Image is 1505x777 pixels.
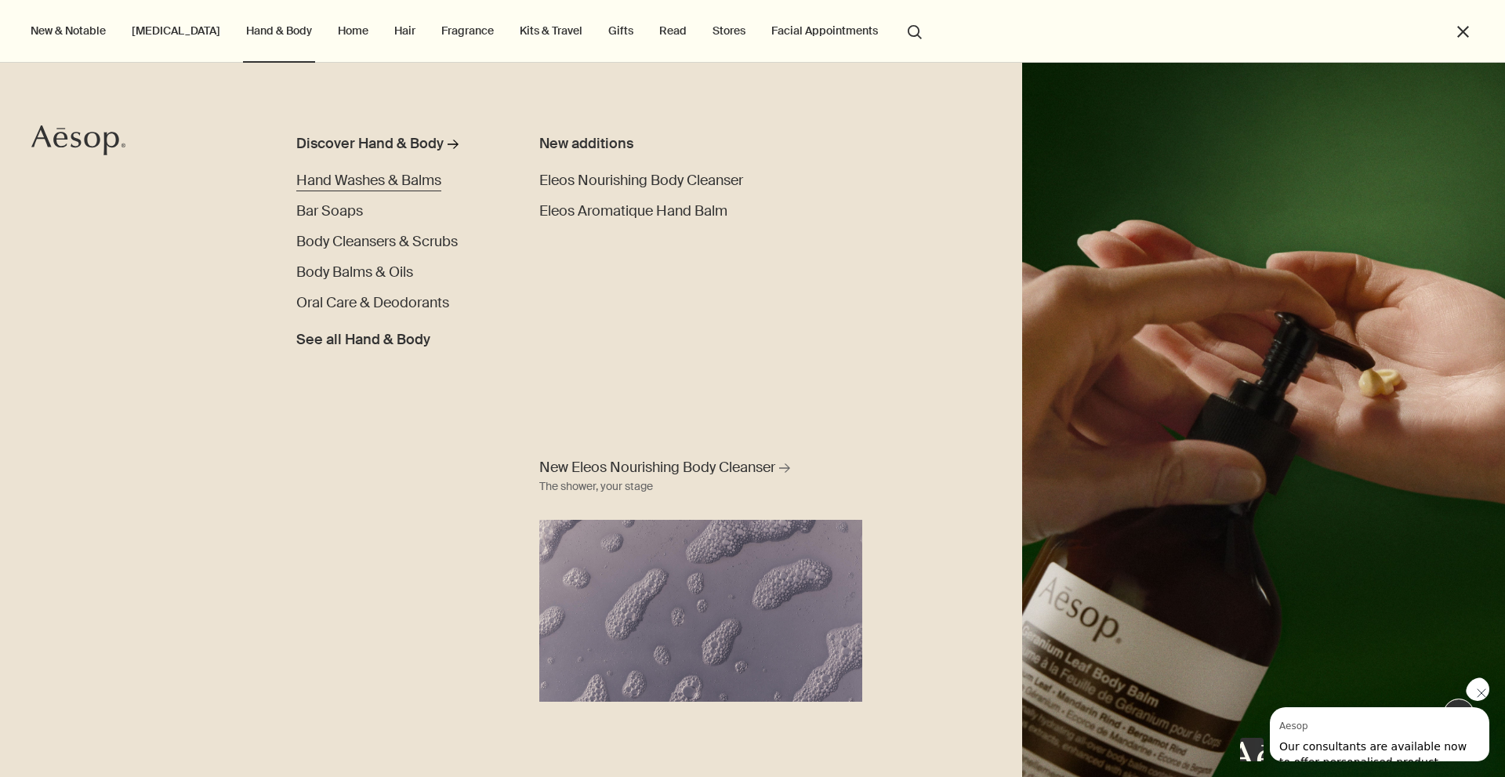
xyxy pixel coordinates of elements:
[296,262,413,283] a: Body Balms & Oils
[535,454,866,702] a: New Eleos Nourishing Body Cleanser The shower, your stageBody cleanser foam in purple background
[296,170,441,191] a: Hand Washes & Balms
[539,170,743,191] a: Eleos Nourishing Body Cleanser
[901,16,929,45] button: Open search
[709,20,749,41] button: Stores
[539,202,727,220] span: Eleos Aromatique Hand Balm
[243,20,315,41] a: Hand & Body
[391,20,419,41] a: Hair
[1466,677,1489,701] iframe: Close message from Aesop
[539,171,743,190] span: Eleos Nourishing Body Cleanser
[335,20,372,41] a: Home
[1240,738,1264,761] iframe: no content
[539,133,781,154] div: New additions
[438,20,497,41] a: Fragrance
[296,201,363,222] a: Bar Soaps
[296,202,363,220] span: Bar Soaps
[31,125,125,156] svg: Aesop
[517,20,586,41] a: Kits & Travel
[656,20,690,41] a: Read
[1022,63,1505,777] img: A hand holding the pump dispensing Geranium Leaf Body Balm on to hand.
[9,33,197,77] span: Our consultants are available now to offer personalised product advice.
[539,477,653,496] div: The shower, your stage
[539,458,775,477] span: New Eleos Nourishing Body Cleanser
[296,232,458,251] span: Body Cleansers & Scrubs
[1270,707,1489,761] iframe: Message from Aesop
[296,329,430,350] span: See all Hand & Body
[296,231,458,252] a: Body Cleansers & Scrubs
[768,20,881,41] a: Facial Appointments
[296,292,449,314] a: Oral Care & Deodorants
[539,201,727,222] a: Eleos Aromatique Hand Balm
[296,323,430,350] a: See all Hand & Body
[27,121,129,164] a: Aesop
[27,20,109,41] button: New & Notable
[129,20,223,41] a: [MEDICAL_DATA]
[605,20,636,41] a: Gifts
[296,263,413,281] span: Body Balms & Oils
[296,133,444,154] div: Discover Hand & Body
[296,293,449,312] span: Oral Care & Deodorants
[1240,677,1489,761] div: Aesop says "Our consultants are available now to offer personalised product advice.". Open messag...
[296,133,495,161] a: Discover Hand & Body
[1454,23,1472,41] button: Close the Menu
[296,171,441,190] span: Hand Washes & Balms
